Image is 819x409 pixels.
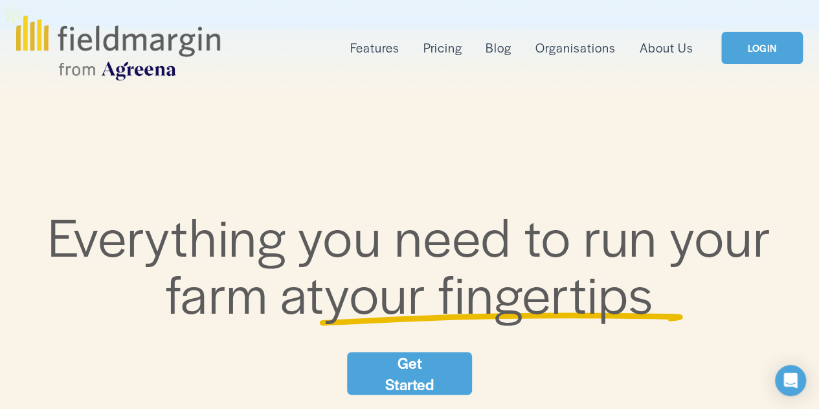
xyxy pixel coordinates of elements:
[48,198,784,329] span: Everything you need to run your farm at
[486,38,511,58] a: Blog
[324,255,654,329] span: your fingertips
[350,39,399,57] span: Features
[347,352,472,395] a: Get Started
[775,365,806,396] div: Open Intercom Messenger
[350,38,399,58] a: folder dropdown
[16,16,219,80] img: fieldmargin.com
[721,32,803,65] a: LOGIN
[423,38,462,58] a: Pricing
[640,38,693,58] a: About Us
[535,38,616,58] a: Organisations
